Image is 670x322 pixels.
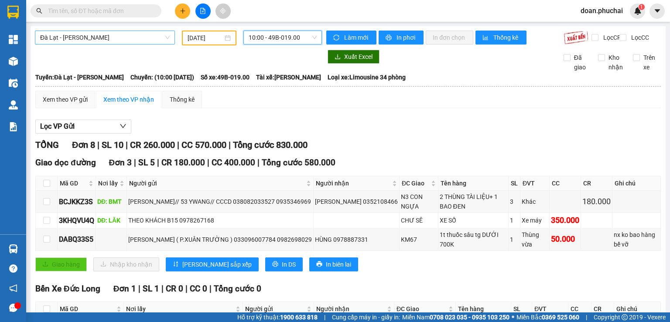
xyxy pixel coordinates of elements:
span: Tổng cước 580.000 [262,158,335,168]
span: printer [316,261,322,268]
span: Lọc CR [600,33,622,42]
span: search [36,8,42,14]
span: ⚪️ [512,315,514,319]
span: caret-down [653,7,661,15]
span: Loại xe: Limousine 34 phòng [328,72,406,82]
span: In biên lai [326,260,351,269]
span: | [97,140,99,150]
span: CR 180.000 [161,158,205,168]
span: printer [386,34,393,41]
th: Tên hàng [456,302,511,316]
span: | [161,284,164,294]
div: DĐ: LĂK [97,216,125,225]
span: ĐC Giao [402,178,429,188]
th: Ghi chú [614,302,661,316]
span: | [324,312,325,322]
input: 13/10/2025 [188,33,222,43]
th: CR [581,176,612,191]
div: 3 [510,197,519,206]
span: Miền Nam [402,312,509,322]
div: nx ko bao hàng bế vỡ [614,230,659,249]
span: In DS [282,260,296,269]
div: N3 CON NGỰA [401,192,437,211]
span: Làm mới [344,33,369,42]
th: Tên hàng [438,176,509,191]
span: | [209,284,212,294]
th: CC [568,302,591,316]
div: Xe máy [522,216,548,225]
span: | [138,284,140,294]
span: ĐC Giao [397,304,447,314]
span: Đã giao [571,53,592,72]
div: XE SỐ [440,216,507,225]
strong: 0708 023 035 - 0935 103 250 [430,314,509,321]
span: copyright [622,314,628,320]
div: 1 [510,216,519,225]
span: Xuất Excel [344,52,373,62]
span: notification [9,284,17,292]
div: [PERSON_NAME]// 53 YWANG// CCCD 038082033527 0935346969 [128,197,312,206]
div: HÙNG 0978887331 [315,235,398,244]
span: Trên xe [640,53,661,72]
span: 10:00 - 49B-019.00 [249,31,317,44]
span: CC 570.000 [181,140,226,150]
span: Người nhận [316,304,385,314]
button: plus [175,3,190,19]
span: Người nhận [316,178,390,188]
th: SL [509,176,520,191]
span: | [207,158,209,168]
span: plus [180,8,186,14]
span: | [134,158,136,168]
div: 1t thuốc sâu tg DƯỚI 700K [440,230,507,249]
span: Bến Xe Đức Long [35,284,100,294]
button: downloadNhập kho nhận [93,257,159,271]
span: Người gửi [129,178,304,188]
img: warehouse-icon [9,100,18,110]
div: 2 THÙNG TÀI LIỆU+ 1 BAO ĐEN [440,192,507,211]
th: CR [591,302,614,316]
span: sync [333,34,341,41]
span: | [177,140,179,150]
div: CHƯ SÊ [401,216,437,225]
th: SL [511,302,533,316]
img: solution-icon [9,122,18,131]
span: | [126,140,128,150]
span: TỔNG [35,140,59,150]
span: Mã GD [60,178,87,188]
div: 1 [510,235,519,244]
span: question-circle [9,264,17,273]
div: 3KHQVU4Q [59,215,94,226]
button: printerIn biên lai [309,257,358,271]
div: [PERSON_NAME] 0352108466 [315,197,398,206]
img: icon-new-feature [634,7,642,15]
div: BCJKKZ3S [59,196,94,207]
td: DABQ33S5 [58,229,96,251]
strong: 0369 525 060 [542,314,579,321]
span: Người gửi [245,304,305,314]
td: 3KHQVU4Q [58,213,96,228]
div: Khác [522,197,548,206]
th: CC [550,176,581,191]
span: | [586,312,587,322]
span: Miền Bắc [516,312,579,322]
span: Số xe: 49B-019.00 [201,72,250,82]
img: dashboard-icon [9,35,18,44]
span: down [120,123,126,130]
button: printerIn DS [265,257,303,271]
th: ĐVT [532,302,568,316]
button: file-add [195,3,211,19]
button: downloadXuất Excel [328,50,379,64]
img: logo-vxr [7,6,19,19]
div: Xem theo VP gửi [43,95,88,104]
button: In đơn chọn [426,31,473,45]
img: warehouse-icon [9,244,18,253]
span: aim [220,8,226,14]
b: Tuyến: Đà Lạt - [PERSON_NAME] [35,74,124,81]
span: CC 400.000 [212,158,255,168]
div: Xem theo VP nhận [103,95,154,104]
span: | [157,158,159,168]
button: aim [215,3,231,19]
span: Chuyến: (10:00 [DATE]) [130,72,194,82]
button: syncLàm mới [326,31,376,45]
span: Đơn 8 [72,140,95,150]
